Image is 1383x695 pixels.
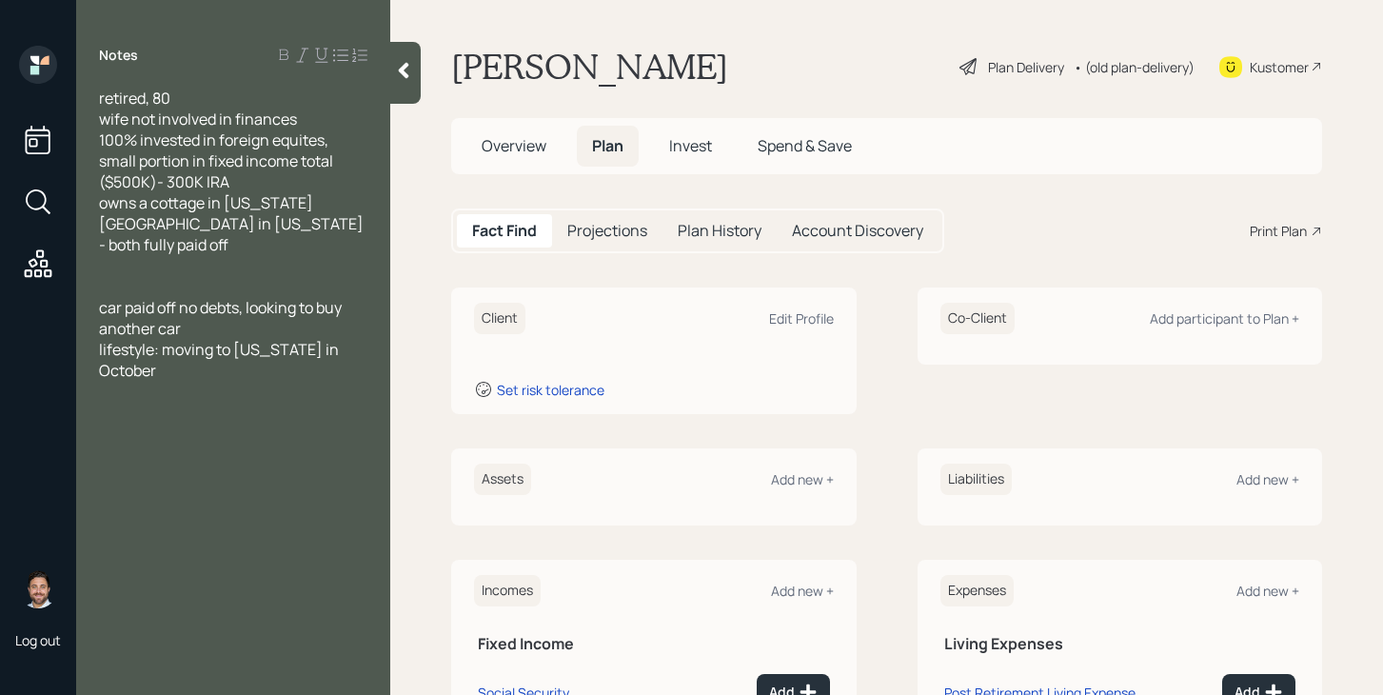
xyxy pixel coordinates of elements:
div: Add new + [771,582,834,600]
h6: Assets [474,464,531,495]
span: Spend & Save [758,135,852,156]
div: Add new + [1236,582,1299,600]
h5: Living Expenses [944,635,1296,653]
div: Set risk tolerance [497,381,604,399]
h6: Co-Client [940,303,1015,334]
label: Notes [99,46,138,65]
div: Edit Profile [769,309,834,328]
h6: Expenses [940,575,1014,606]
h5: Account Discovery [792,222,923,240]
img: michael-russo-headshot.png [19,570,57,608]
h5: Projections [567,222,647,240]
div: Kustomer [1250,57,1309,77]
span: Invest [669,135,712,156]
div: Add new + [1236,470,1299,488]
h5: Plan History [678,222,761,240]
h5: Fixed Income [478,635,830,653]
h6: Liabilities [940,464,1012,495]
div: Add participant to Plan + [1150,309,1299,328]
h5: Fact Find [472,222,537,240]
div: • (old plan-delivery) [1074,57,1195,77]
div: Print Plan [1250,221,1307,241]
span: retired, 80 wife not involved in finances 100% invested in foreign equites, small portion in fixe... [99,88,366,255]
span: Plan [592,135,623,156]
span: Overview [482,135,546,156]
h6: Client [474,303,525,334]
h1: [PERSON_NAME] [451,46,728,88]
div: Add new + [771,470,834,488]
h6: Incomes [474,575,541,606]
div: Plan Delivery [988,57,1064,77]
div: Log out [15,631,61,649]
span: car paid off no debts, looking to buy another car lifestyle: moving to [US_STATE] in October [99,297,345,381]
